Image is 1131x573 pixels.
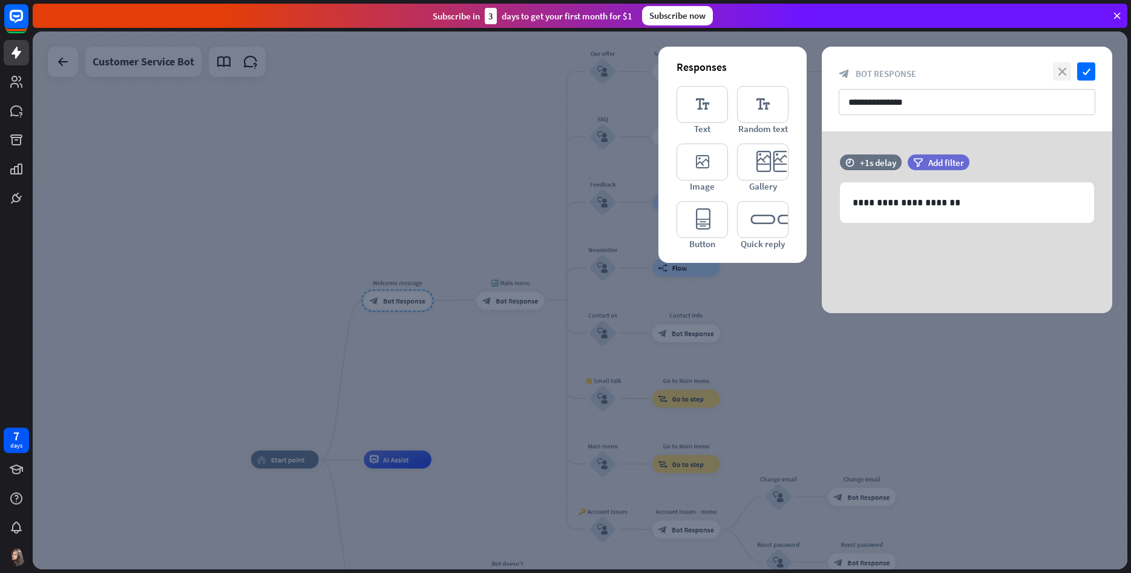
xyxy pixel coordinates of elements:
[10,5,46,41] button: Open LiveChat chat widget
[839,68,850,79] i: block_bot_response
[913,158,923,167] i: filter
[856,68,916,79] span: Bot Response
[13,431,19,442] div: 7
[485,8,497,24] div: 3
[4,428,29,453] a: 7 days
[1053,62,1071,81] i: close
[642,6,713,25] div: Subscribe now
[1077,62,1095,81] i: check
[860,157,896,168] div: +1s delay
[10,442,22,450] div: days
[433,8,632,24] div: Subscribe in days to get your first month for $1
[928,157,964,168] span: Add filter
[845,158,854,167] i: time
